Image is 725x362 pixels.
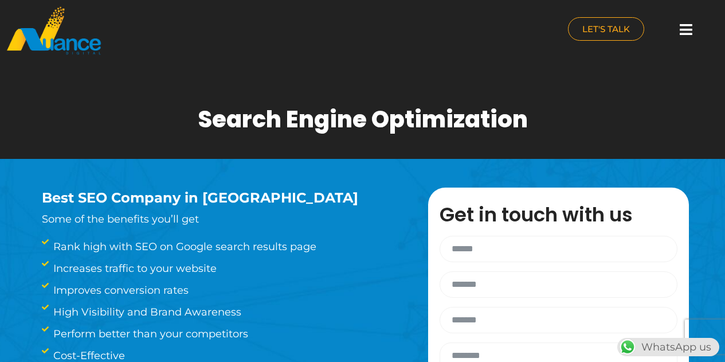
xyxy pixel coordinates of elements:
span: High Visibility and Brand Awareness [50,304,241,320]
div: Some of the benefits you’ll get [42,190,394,227]
span: Improves conversion rates [50,282,189,298]
div: WhatsApp us [617,338,719,356]
span: Rank high with SEO on Google search results page [50,239,316,255]
span: LET'S TALK [582,25,630,33]
a: LET'S TALK [568,17,644,41]
a: WhatsAppWhatsApp us [617,341,719,353]
h3: Get in touch with us [440,205,689,224]
span: Perform better than your competitors [50,326,248,342]
span: Increases traffic to your website [50,260,217,277]
a: nuance-qatar_logo [6,6,357,56]
img: WhatsApp [618,338,637,356]
h1: Search Engine Optimization [198,106,528,133]
img: nuance-qatar_logo [6,6,102,56]
h3: Best SEO Company in [GEOGRAPHIC_DATA] [42,190,394,207]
